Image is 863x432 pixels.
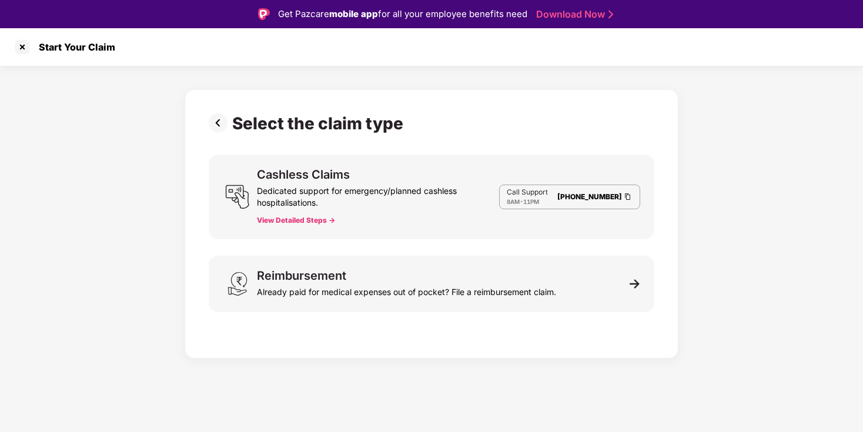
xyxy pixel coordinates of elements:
[278,7,527,21] div: Get Pazcare for all your employee benefits need
[507,197,548,206] div: -
[32,41,115,53] div: Start Your Claim
[225,272,250,296] img: svg+xml;base64,PHN2ZyB3aWR0aD0iMjQiIGhlaWdodD0iMzEiIHZpZXdCb3g9IjAgMCAyNCAzMSIgZmlsbD0ibm9uZSIgeG...
[232,113,408,133] div: Select the claim type
[608,8,613,21] img: Stroke
[225,185,250,209] img: svg+xml;base64,PHN2ZyB3aWR0aD0iMjQiIGhlaWdodD0iMjUiIHZpZXdCb3g9IjAgMCAyNCAyNSIgZmlsbD0ibm9uZSIgeG...
[209,113,232,132] img: svg+xml;base64,PHN2ZyBpZD0iUHJldi0zMngzMiIgeG1sbnM9Imh0dHA6Ly93d3cudzMub3JnLzIwMDAvc3ZnIiB3aWR0aD...
[257,180,499,209] div: Dedicated support for emergency/planned cashless hospitalisations.
[536,8,610,21] a: Download Now
[257,216,335,225] button: View Detailed Steps ->
[258,8,270,20] img: Logo
[329,8,378,19] strong: mobile app
[557,192,622,201] a: [PHONE_NUMBER]
[623,192,633,202] img: Clipboard Icon
[257,270,346,282] div: Reimbursement
[257,282,556,298] div: Already paid for medical expenses out of pocket? File a reimbursement claim.
[507,198,520,205] span: 8AM
[507,187,548,197] p: Call Support
[523,198,539,205] span: 11PM
[257,169,350,180] div: Cashless Claims
[630,279,640,289] img: svg+xml;base64,PHN2ZyB3aWR0aD0iMTEiIGhlaWdodD0iMTEiIHZpZXdCb3g9IjAgMCAxMSAxMSIgZmlsbD0ibm9uZSIgeG...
